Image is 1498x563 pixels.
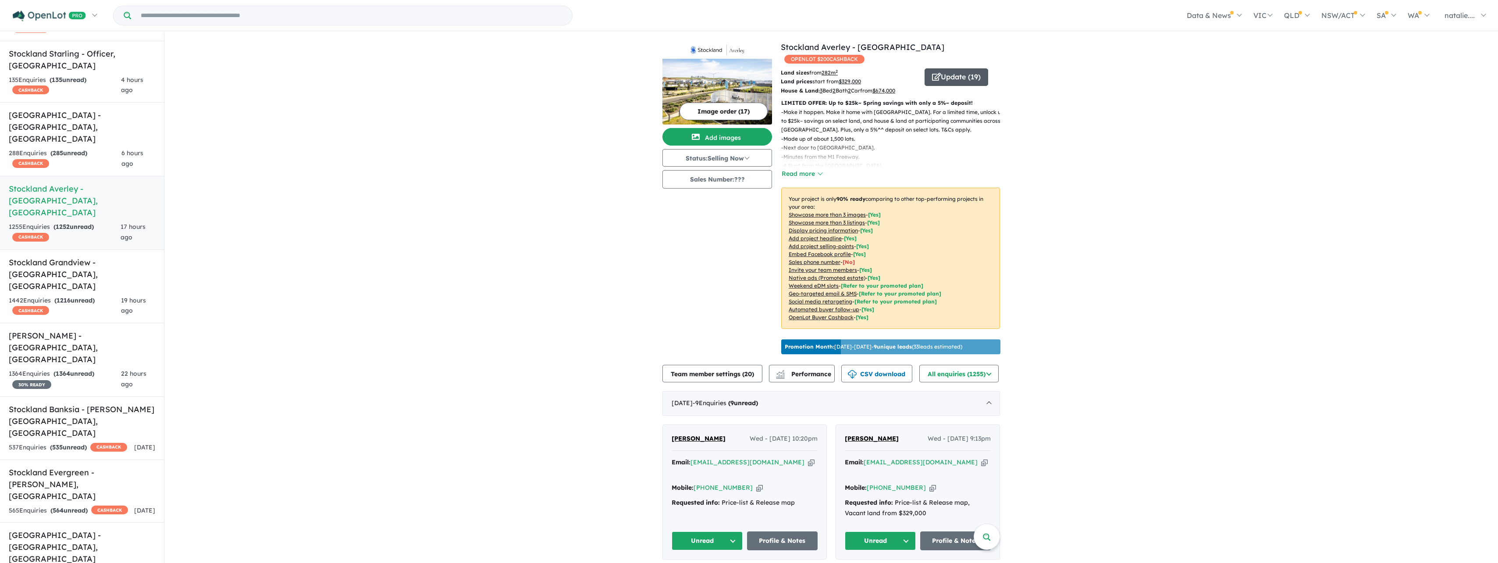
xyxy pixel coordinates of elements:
strong: ( unread) [728,399,758,407]
span: 19 hours ago [121,296,146,315]
div: Price-list & Release map, Vacant land from $329,000 [845,498,991,519]
span: 135 [52,76,62,84]
u: $ 329,000 [839,78,861,85]
h5: Stockland Evergreen - [PERSON_NAME] , [GEOGRAPHIC_DATA] [9,467,155,502]
strong: ( unread) [53,370,94,378]
u: Native ads (Promoted estate) [789,274,865,281]
u: 2 [848,87,851,94]
a: [PERSON_NAME] [672,434,726,444]
button: Update (19) [925,68,988,86]
span: [PERSON_NAME] [672,435,726,442]
u: OpenLot Buyer Cashback [789,314,854,321]
span: OPENLOT $ 200 CASHBACK [784,55,865,64]
img: download icon [848,370,857,379]
b: 9 unique leads [874,343,912,350]
button: Sales Number:??? [662,170,772,189]
u: Add project selling-points [789,243,854,249]
span: [ Yes ] [853,251,866,257]
img: Openlot PRO Logo White [13,11,86,21]
button: Performance [769,365,835,382]
strong: ( unread) [54,296,95,304]
strong: Email: [845,458,864,466]
span: 9 [730,399,734,407]
h5: Stockland Starling - Officer , [GEOGRAPHIC_DATA] [9,48,155,71]
u: Automated buyer follow-up [789,306,859,313]
button: All enquiries (1255) [919,365,999,382]
span: [ Yes ] [868,211,881,218]
strong: ( unread) [53,223,94,231]
u: Geo-targeted email & SMS [789,290,857,297]
span: natalie.... [1445,11,1475,20]
span: Performance [777,370,831,378]
b: Land prices [781,78,812,85]
b: 90 % ready [836,196,865,202]
p: - Make it happen. Make it home with [GEOGRAPHIC_DATA]. For a limited time, unlock up to $25k~ sav... [781,108,1007,135]
span: [Yes] [856,314,868,321]
span: CASHBACK [90,443,127,452]
span: [ Yes ] [844,235,857,242]
a: [EMAIL_ADDRESS][DOMAIN_NAME] [690,458,804,466]
u: Weekend eDM slots [789,282,839,289]
span: 564 [53,506,64,514]
span: CASHBACK [12,159,49,168]
u: 3 [820,87,822,94]
strong: ( unread) [50,506,88,514]
p: - Made up of about 1,500 lots. [781,135,1007,143]
div: 135 Enquir ies [9,75,121,96]
span: 17 hours ago [121,223,146,241]
p: start from [781,77,918,86]
u: Sales phone number [789,259,840,265]
a: [PHONE_NUMBER] [867,484,926,492]
u: 282 m [822,69,838,76]
a: Profile & Notes [920,531,991,550]
h5: Stockland Averley - [GEOGRAPHIC_DATA] , [GEOGRAPHIC_DATA] [9,183,155,218]
u: $ 674,000 [872,87,895,94]
span: 22 hours ago [121,370,146,388]
u: Embed Facebook profile [789,251,851,257]
u: Display pricing information [789,227,858,234]
div: [DATE] [662,391,1000,416]
a: Stockland Averley - Nar Nar Goon North LogoStockland Averley - Nar Nar Goon North [662,41,772,125]
span: [ Yes ] [856,243,869,249]
button: Add images [662,128,772,146]
u: Social media retargeting [789,298,852,305]
u: Add project headline [789,235,842,242]
button: Team member settings (20) [662,365,762,382]
span: 1216 [57,296,71,304]
p: from [781,68,918,77]
div: Price-list & Release map [672,498,818,508]
button: Copy [808,458,815,467]
h5: [PERSON_NAME] - [GEOGRAPHIC_DATA] , [GEOGRAPHIC_DATA] [9,330,155,365]
a: [PHONE_NUMBER] [694,484,753,492]
div: 1442 Enquir ies [9,296,121,317]
span: 6 hours ago [121,149,143,167]
span: CASHBACK [12,233,49,242]
strong: ( unread) [50,76,86,84]
span: 1252 [56,223,70,231]
div: 537 Enquir ies [9,442,127,453]
h5: [GEOGRAPHIC_DATA] - [GEOGRAPHIC_DATA] , [GEOGRAPHIC_DATA] [9,109,155,145]
p: [DATE] - [DATE] - ( 33 leads estimated) [785,343,962,351]
span: 285 [53,149,63,157]
p: - 4.1km* from the [GEOGRAPHIC_DATA]. [781,161,1007,170]
strong: Mobile: [672,484,694,492]
img: bar-chart.svg [776,373,785,378]
button: Read more [781,169,822,179]
u: Invite your team members [789,267,857,273]
a: Profile & Notes [747,531,818,550]
button: CSV download [841,365,912,382]
div: 565 Enquir ies [9,506,128,516]
p: Your project is only comparing to other top-performing projects in your area: - - - - - - - - - -... [781,188,1000,329]
span: [PERSON_NAME] [845,435,899,442]
span: CASHBACK [12,306,49,315]
strong: ( unread) [50,443,87,451]
button: Unread [672,531,743,550]
span: [ Yes ] [859,267,872,273]
button: Unread [845,531,916,550]
span: 30 % READY [12,380,51,389]
button: Copy [981,458,988,467]
span: [ No ] [843,259,855,265]
input: Try estate name, suburb, builder or developer [133,6,570,25]
strong: Requested info: [845,499,893,506]
div: 288 Enquir ies [9,148,121,169]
